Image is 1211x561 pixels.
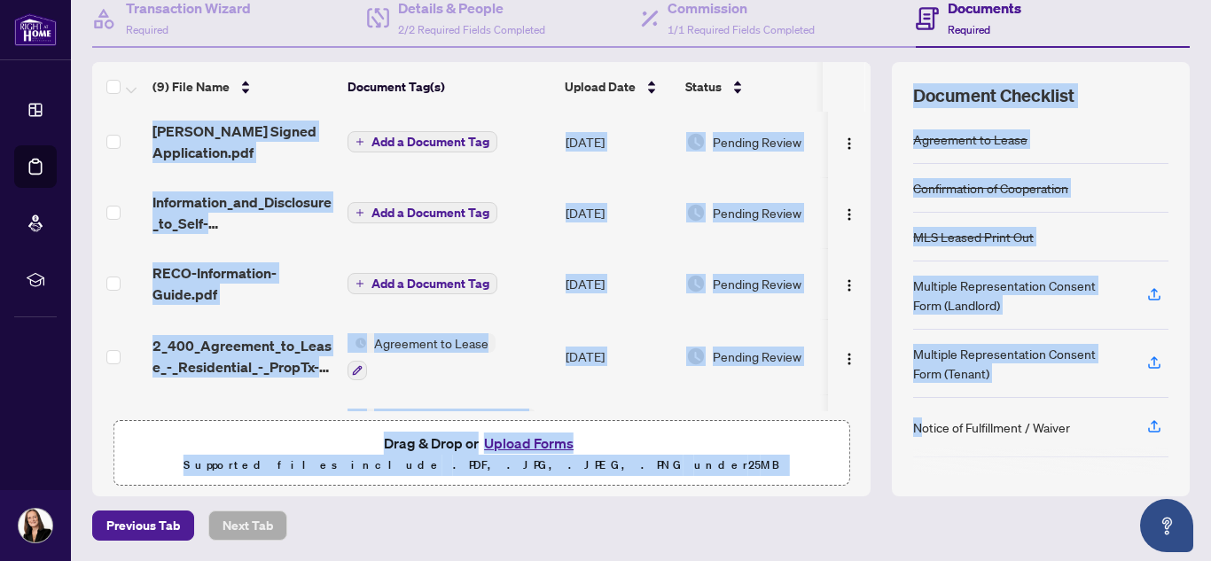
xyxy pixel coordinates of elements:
button: Status IconAgreement to Lease [348,333,496,381]
p: Supported files include .PDF, .JPG, .JPEG, .PNG under 25 MB [125,455,838,476]
button: Logo [835,269,863,298]
button: Add a Document Tag [348,201,497,224]
img: Status Icon [348,409,367,428]
td: [DATE] [559,177,679,248]
img: Document Status [686,347,706,366]
img: Status Icon [348,333,367,353]
span: Agreement to Lease [367,333,496,353]
button: Add a Document Tag [348,273,497,294]
div: Multiple Representation Consent Form (Tenant) [913,344,1126,383]
span: plus [355,208,364,217]
span: [PERSON_NAME] Signed Application.pdf [152,121,333,163]
th: Document Tag(s) [340,62,558,112]
span: Pending Review [713,203,801,222]
span: Pending Review [713,274,801,293]
img: Logo [842,136,856,151]
span: Drag & Drop orUpload FormsSupported files include .PDF, .JPG, .JPEG, .PNG under25MB [114,421,848,487]
span: plus [355,137,364,146]
span: 1/1 Required Fields Completed [668,23,815,36]
img: Document Status [686,274,706,293]
span: Previous Tab [106,511,180,540]
button: Add a Document Tag [348,130,497,153]
button: Logo [835,128,863,156]
span: (9) File Name [152,77,230,97]
span: 1_324_Confirmation_of_Co-operation_and_Representation_-_Tenant_Landlord_-_PropTx-[PERSON_NAME].pdf [152,411,333,454]
div: Agreement to Lease [913,129,1027,149]
span: Pending Review [713,132,801,152]
span: RECO-Information-Guide.pdf [152,262,333,305]
span: Pending Review [713,347,801,366]
button: Previous Tab [92,510,194,541]
span: Information_and_Disclosure_to_Self-represented_Party__Brokerage_Representation_Version__-_RECO_Fo... [152,191,333,234]
img: Document Status [686,132,706,152]
button: Logo [835,199,863,227]
img: Document Status [686,203,706,222]
button: Add a Document Tag [348,202,497,223]
span: 2_400_Agreement_to_Lease_-_Residential_-_PropTx-[PERSON_NAME].pdf [152,335,333,378]
div: Multiple Representation Consent Form (Landlord) [913,276,1126,315]
button: Open asap [1140,499,1193,552]
span: Document Checklist [913,83,1074,108]
th: Upload Date [558,62,678,112]
img: Logo [842,278,856,292]
span: Status [685,77,722,97]
span: Upload Date [565,77,636,97]
span: Drag & Drop or [384,432,579,455]
div: Notice of Fulfillment / Waiver [913,417,1070,437]
button: Logo [835,342,863,370]
span: Required [126,23,168,36]
img: Logo [842,207,856,222]
span: Add a Document Tag [371,136,489,148]
span: Add a Document Tag [371,277,489,290]
span: Add a Document Tag [371,206,489,219]
td: [DATE] [559,106,679,177]
th: (9) File Name [145,62,340,112]
span: Confirmation of Cooperation [367,409,536,428]
span: plus [355,279,364,288]
td: [DATE] [559,248,679,319]
th: Status [678,62,829,112]
div: Confirmation of Cooperation [913,178,1068,198]
span: Required [948,23,990,36]
span: 2/2 Required Fields Completed [398,23,545,36]
div: MLS Leased Print Out [913,227,1034,246]
button: Next Tab [208,510,287,541]
img: Profile Icon [19,509,52,542]
img: Logo [842,352,856,366]
button: Add a Document Tag [348,131,497,152]
td: [DATE] [559,394,679,471]
td: [DATE] [559,319,679,395]
button: Upload Forms [479,432,579,455]
button: Add a Document Tag [348,272,497,295]
button: Status IconConfirmation of Cooperation [348,409,536,456]
img: logo [14,13,57,46]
